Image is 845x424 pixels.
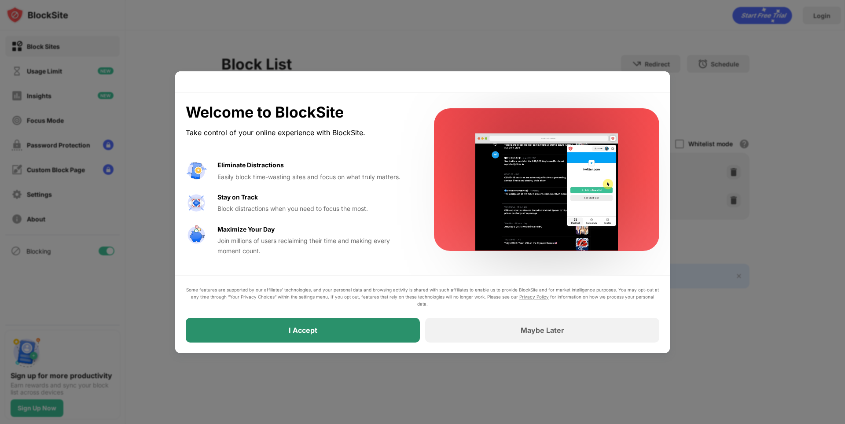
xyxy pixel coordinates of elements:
[186,192,207,214] img: value-focus.svg
[217,172,413,182] div: Easily block time-wasting sites and focus on what truly matters.
[217,225,275,234] div: Maximize Your Day
[186,103,413,122] div: Welcome to BlockSite
[521,326,564,335] div: Maybe Later
[217,160,284,170] div: Eliminate Distractions
[186,160,207,181] img: value-avoid-distractions.svg
[289,326,317,335] div: I Accept
[186,286,659,307] div: Some features are supported by our affiliates’ technologies, and your personal data and browsing ...
[217,204,413,214] div: Block distractions when you need to focus the most.
[217,236,413,256] div: Join millions of users reclaiming their time and making every moment count.
[519,294,549,299] a: Privacy Policy
[186,225,207,246] img: value-safe-time.svg
[186,126,413,139] div: Take control of your online experience with BlockSite.
[217,192,258,202] div: Stay on Track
